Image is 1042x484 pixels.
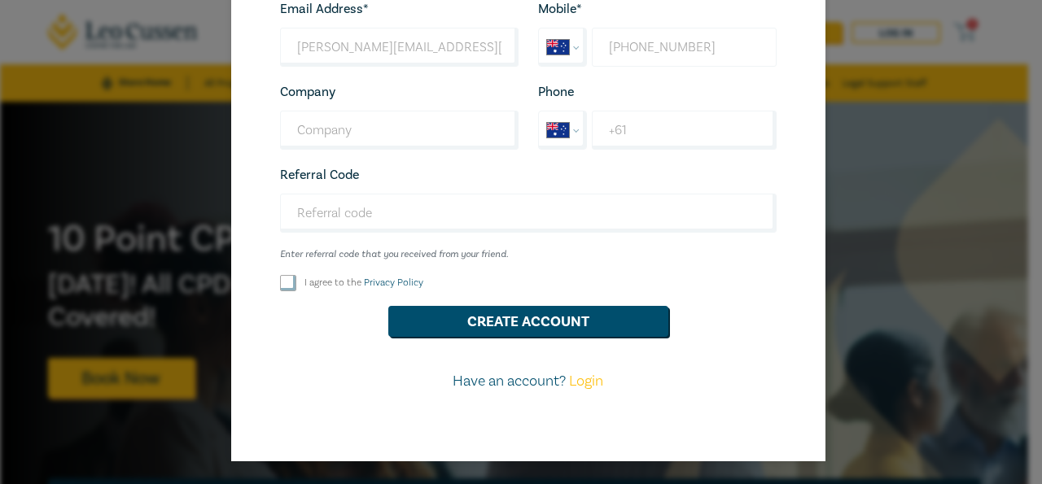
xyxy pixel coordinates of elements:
[569,372,603,390] a: Login
[538,2,582,16] label: Mobile*
[280,85,335,99] label: Company
[592,111,776,150] input: Enter phone number
[280,111,519,150] input: Company
[280,2,369,16] label: Email Address*
[592,28,776,67] input: Enter Mobile number
[280,194,777,233] input: Referral code
[538,85,574,99] label: Phone
[280,168,359,182] label: Referral Code
[364,277,423,289] a: Privacy Policy
[280,28,519,67] input: Your email
[280,249,777,260] small: Enter referral code that you received from your friend.
[304,276,423,290] label: I agree to the
[270,371,786,392] p: Have an account?
[388,306,668,337] button: Create Account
